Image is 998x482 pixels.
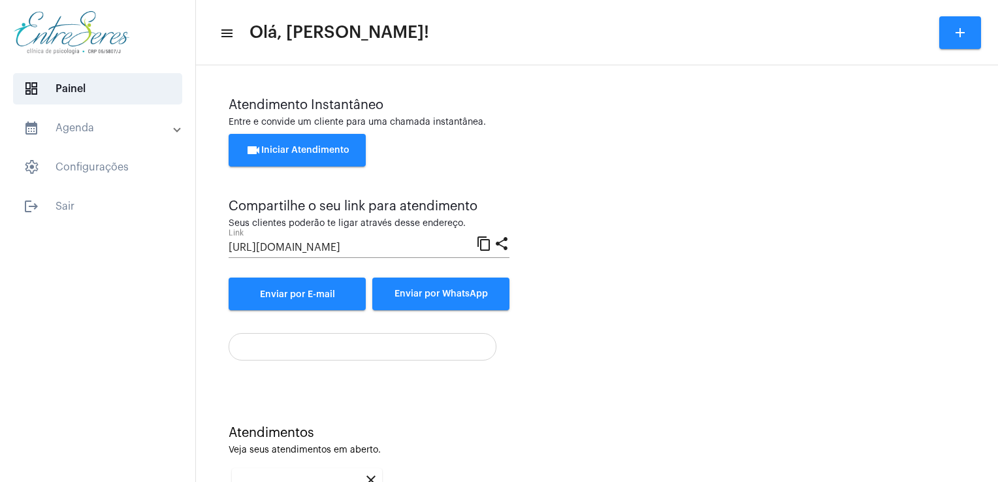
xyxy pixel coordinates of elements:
span: Sair [13,191,182,222]
mat-icon: sidenav icon [219,25,233,41]
span: Enviar por WhatsApp [394,289,488,298]
button: Iniciar Atendimento [229,134,366,167]
mat-panel-title: Agenda [24,120,174,136]
mat-icon: sidenav icon [24,199,39,214]
mat-icon: add [952,25,968,40]
span: Configurações [13,152,182,183]
div: Veja seus atendimentos em aberto. [229,445,965,455]
span: Iniciar Atendimento [246,146,349,155]
mat-icon: sidenav icon [24,120,39,136]
a: Enviar por E-mail [229,278,366,310]
span: Olá, [PERSON_NAME]! [249,22,429,43]
div: Compartilhe o seu link para atendimento [229,199,509,214]
mat-expansion-panel-header: sidenav iconAgenda [8,112,195,144]
span: Painel [13,73,182,104]
span: sidenav icon [24,159,39,175]
button: Enviar por WhatsApp [372,278,509,310]
mat-icon: videocam [246,142,261,158]
span: Enviar por E-mail [260,290,335,299]
div: Seus clientes poderão te ligar através desse endereço. [229,219,509,229]
div: Atendimentos [229,426,965,440]
div: Atendimento Instantâneo [229,98,965,112]
div: Entre e convide um cliente para uma chamada instantânea. [229,118,965,127]
span: sidenav icon [24,81,39,97]
img: aa27006a-a7e4-c883-abf8-315c10fe6841.png [10,7,133,59]
mat-icon: share [494,235,509,251]
mat-icon: content_copy [476,235,492,251]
